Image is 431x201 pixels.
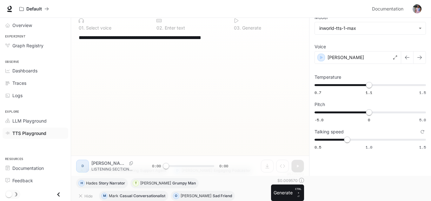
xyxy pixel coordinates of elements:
[163,26,185,30] p: Enter text
[3,77,68,89] a: Traces
[133,178,139,188] div: T
[12,130,46,137] span: TTS Playground
[368,117,370,123] span: 0
[271,184,304,201] button: GenerateCTRL +⏎
[366,144,372,150] span: 1.0
[12,42,43,49] span: Graph Registry
[99,181,125,185] p: Story Narrator
[315,102,325,107] p: Pitch
[3,115,68,126] a: LLM Playground
[120,194,165,198] p: Casual Conversationalist
[12,67,37,74] span: Dashboards
[12,92,23,99] span: Logs
[3,90,68,101] a: Logs
[287,171,304,177] p: 957 / 1000
[85,26,111,30] p: Select voice
[109,194,118,198] p: Mark
[319,25,415,31] div: inworld-tts-1-max
[99,191,168,201] button: MMarkCasual Conversationalist
[366,90,372,95] span: 1.1
[328,54,364,61] p: [PERSON_NAME]
[12,117,47,124] span: LLM Playground
[86,169,117,172] p: [PERSON_NAME]
[76,178,128,188] button: HHadesStory Narrator
[315,130,344,134] p: Talking speed
[76,191,96,201] button: Hide
[295,187,302,195] p: CTRL +
[79,165,84,176] div: A
[315,22,426,34] div: inworld-tts-1-max
[172,165,254,176] button: D[PERSON_NAME]Engaging Podcaster
[413,4,421,13] img: User avatar
[3,65,68,76] a: Dashboards
[277,178,298,183] p: $ 0.009570
[315,15,328,20] p: Model
[172,181,196,185] p: Grumpy Man
[315,44,326,49] p: Voice
[369,3,408,15] a: Documentation
[173,191,179,201] div: O
[12,165,44,171] span: Documentation
[419,128,426,135] button: Reset to default
[213,194,232,198] p: Sad Friend
[3,128,68,139] a: TTS Playground
[315,75,341,79] p: Temperature
[12,22,32,29] span: Overview
[181,194,211,198] p: [PERSON_NAME]
[79,178,84,188] div: H
[79,26,85,30] p: 0 1 .
[419,144,426,150] span: 1.5
[140,181,171,185] p: [PERSON_NAME]
[12,80,26,86] span: Traces
[26,6,42,12] p: Default
[156,26,163,30] p: 0 2 .
[3,163,68,174] a: Documentation
[3,175,68,186] a: Feedback
[315,117,323,123] span: -5.0
[295,187,302,198] p: ⏎
[3,20,68,31] a: Overview
[315,144,321,150] span: 0.5
[419,90,426,95] span: 1.5
[118,169,166,172] p: Reassuring Support Agent
[214,169,251,172] p: Engaging Podcaster
[411,3,423,15] button: User avatar
[315,90,321,95] span: 0.7
[174,165,180,176] div: D
[241,26,261,30] p: Generate
[102,191,107,201] div: M
[130,178,199,188] button: T[PERSON_NAME]Grumpy Man
[182,169,212,172] p: [PERSON_NAME]
[86,181,97,185] p: Hades
[372,5,403,13] span: Documentation
[171,191,235,201] button: O[PERSON_NAME]Sad Friend
[419,117,426,123] span: 5.0
[17,3,52,15] button: All workspaces
[76,165,169,176] button: A[PERSON_NAME]Reassuring Support Agent
[234,26,241,30] p: 0 3 .
[3,40,68,51] a: Graph Registry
